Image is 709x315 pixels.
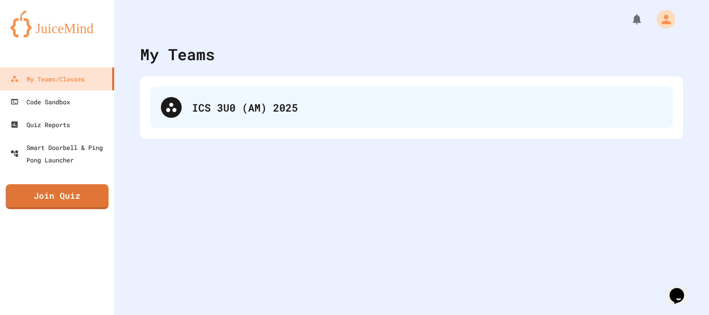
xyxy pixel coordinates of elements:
div: Smart Doorbell & Ping Pong Launcher [10,141,110,166]
div: My Notifications [611,10,646,28]
iframe: chat widget [665,273,699,305]
div: ICS 3U0 (AM) 2025 [151,87,673,128]
div: Code Sandbox [10,95,70,108]
div: My Teams [140,43,215,66]
div: My Teams/Classes [10,73,85,85]
div: Quiz Reports [10,118,70,131]
div: My Account [646,7,678,31]
div: ICS 3U0 (AM) 2025 [192,100,662,115]
a: Join Quiz [6,184,108,209]
img: logo-orange.svg [10,10,104,37]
